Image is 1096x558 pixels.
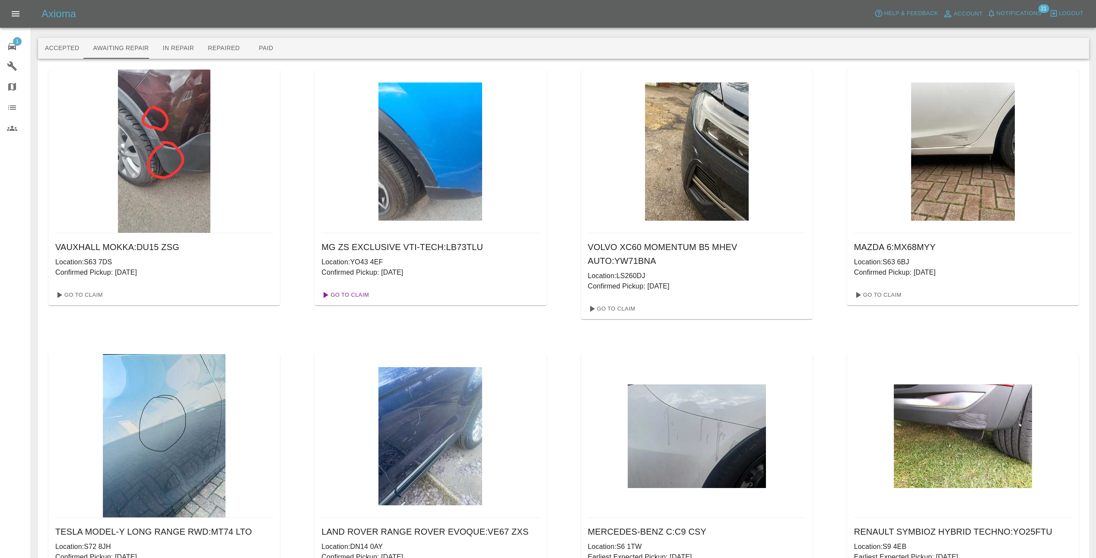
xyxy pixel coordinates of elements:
button: Open drawer [5,3,26,24]
button: In Repair [156,38,201,59]
button: Logout [1047,7,1086,20]
p: Location: S72 8JH [55,542,273,552]
p: Location: S63 6BJ [854,257,1072,267]
button: Repaired [201,38,247,59]
h6: TESLA MODEL-Y LONG RANGE RWD : MT74 LTO [55,525,273,539]
h6: VOLVO XC60 MOMENTUM B5 MHEV AUTO : YW71BNA [588,240,806,268]
button: Notifications [985,7,1044,20]
span: Help & Feedback [884,9,938,19]
button: Help & Feedback [872,7,940,20]
p: Location: DN14 0AY [321,542,539,552]
span: Account [954,9,983,19]
button: Awaiting Repair [86,38,156,59]
p: Location: S6 1TW [588,542,806,552]
span: 1 [13,37,22,46]
p: Location: S63 7DS [55,257,273,267]
p: Confirmed Pickup: [DATE] [854,267,1072,278]
span: 21 [1038,4,1049,13]
a: Account [940,7,985,21]
a: Go To Claim [318,288,371,302]
h6: RENAULT SYMBIOZ HYBRID TECHNO : YO25FTU [854,525,1072,539]
p: Location: YO43 4EF [321,257,539,267]
p: Confirmed Pickup: [DATE] [588,281,806,292]
h6: MG ZS EXCLUSIVE VTI-TECH : LB73TLU [321,240,539,254]
h6: LAND ROVER RANGE ROVER EVOQUE : VE67 ZXS [321,525,539,539]
a: Go To Claim [851,288,904,302]
p: Location: S9 4EB [854,542,1072,552]
p: Confirmed Pickup: [DATE] [321,267,539,278]
a: Go To Claim [585,302,638,316]
p: Location: LS260DJ [588,271,806,281]
button: Accepted [38,38,86,59]
a: Go To Claim [52,288,105,302]
h6: VAUXHALL MOKKA : DU15 ZSG [55,240,273,254]
button: Paid [247,38,286,59]
h5: Axioma [41,7,76,21]
p: Confirmed Pickup: [DATE] [55,267,273,278]
span: Logout [1059,9,1083,19]
h6: MERCEDES-BENZ C : C9 CSY [588,525,806,539]
h6: MAZDA 6 : MX68MYY [854,240,1072,254]
span: Notifications [997,9,1042,19]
